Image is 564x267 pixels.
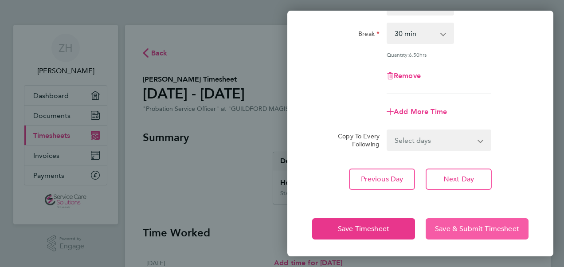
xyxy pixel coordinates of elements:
label: Copy To Every Following [331,132,380,148]
button: Save & Submit Timesheet [426,218,529,240]
span: 6.50 [409,51,419,58]
span: Add More Time [394,107,447,116]
button: Add More Time [387,108,447,115]
span: Next Day [443,175,474,184]
button: Previous Day [349,169,415,190]
button: Remove [387,72,421,79]
span: Remove [394,71,421,80]
span: Previous Day [361,175,403,184]
label: Break [358,30,380,40]
span: Save Timesheet [338,224,389,233]
div: Quantity: hrs [387,51,491,58]
button: Save Timesheet [312,218,415,240]
button: Next Day [426,169,492,190]
span: Save & Submit Timesheet [435,224,519,233]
